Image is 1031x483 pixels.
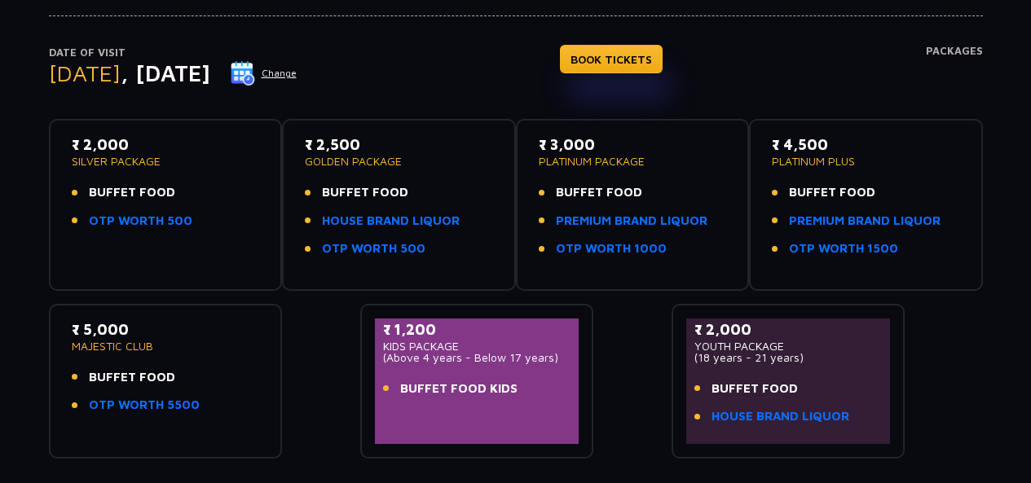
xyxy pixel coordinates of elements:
[305,134,493,156] p: ₹ 2,500
[121,59,210,86] span: , [DATE]
[694,340,883,352] p: YOUTH PACKAGE
[89,396,200,415] a: OTP WORTH 5500
[560,45,663,73] a: BOOK TICKETS
[383,340,571,352] p: KIDS PACKAGE
[556,183,642,202] span: BUFFET FOOD
[556,212,707,231] a: PREMIUM BRAND LIQUOR
[72,156,260,167] p: SILVER PACKAGE
[49,59,121,86] span: [DATE]
[539,134,727,156] p: ₹ 3,000
[322,239,425,258] a: OTP WORTH 500
[556,239,667,258] a: OTP WORTH 1000
[712,407,849,426] a: HOUSE BRAND LIQUOR
[322,183,408,202] span: BUFFET FOOD
[305,156,493,167] p: GOLDEN PACKAGE
[383,352,571,363] p: (Above 4 years - Below 17 years)
[72,318,260,340] p: ₹ 5,000
[49,45,297,61] p: Date of Visit
[789,183,875,202] span: BUFFET FOOD
[72,134,260,156] p: ₹ 2,000
[89,212,192,231] a: OTP WORTH 500
[322,212,460,231] a: HOUSE BRAND LIQUOR
[789,239,898,258] a: OTP WORTH 1500
[712,380,798,398] span: BUFFET FOOD
[539,156,727,167] p: PLATINUM PACKAGE
[926,45,983,103] h4: Packages
[89,368,175,387] span: BUFFET FOOD
[694,318,883,340] p: ₹ 2,000
[400,380,518,398] span: BUFFET FOOD KIDS
[789,212,941,231] a: PREMIUM BRAND LIQUOR
[772,134,960,156] p: ₹ 4,500
[694,352,883,363] p: (18 years - 21 years)
[383,318,571,340] p: ₹ 1,200
[72,340,260,352] p: MAJESTIC CLUB
[89,183,175,202] span: BUFFET FOOD
[772,156,960,167] p: PLATINUM PLUS
[230,60,297,86] button: Change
